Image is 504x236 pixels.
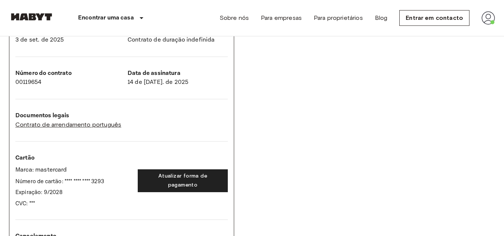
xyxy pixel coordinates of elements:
p: Marca: mastercard [15,166,132,175]
a: Entrar em contacto [399,10,469,26]
p: 00119654 [15,78,116,87]
p: Cartão [15,154,132,163]
p: 3 de set. de 2025 [15,36,116,45]
p: Data de assinatura [128,69,228,78]
p: Encontrar uma casa [78,13,134,22]
img: avatar [481,11,495,25]
p: Contrato de duração indefinida [128,36,228,45]
a: Para proprietários [314,13,363,22]
a: Sobre nós [220,13,249,22]
button: Atualizar forma de pagamento [138,169,228,192]
a: Para empresas [261,13,302,22]
a: Contrato de arrendamento português [15,120,228,129]
p: Documentos legais [15,111,228,120]
p: Número do contrato [15,69,116,78]
img: Habyt [9,13,54,21]
p: Expiração: 9/2028 [15,188,132,196]
a: Blog [375,13,388,22]
p: 14 de [DATE]. de 2025 [128,78,228,87]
